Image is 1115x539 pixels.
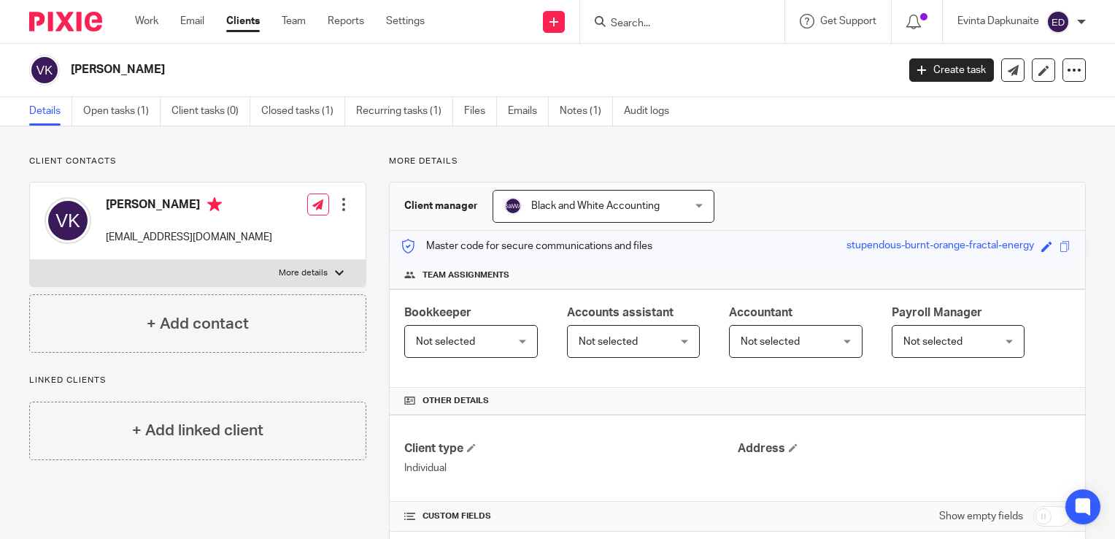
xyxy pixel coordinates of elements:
h2: [PERSON_NAME] [71,62,724,77]
a: Closed tasks (1) [261,97,345,126]
a: Emails [508,97,549,126]
a: Settings [386,14,425,28]
a: Open tasks (1) [83,97,161,126]
span: Not selected [903,337,962,347]
input: Search [609,18,741,31]
a: Details [29,97,72,126]
p: Master code for secure communications and files [401,239,652,253]
a: Notes (1) [560,97,613,126]
a: Recurring tasks (1) [356,97,453,126]
a: Client tasks (0) [171,97,250,126]
h3: Client manager [404,199,478,213]
p: [EMAIL_ADDRESS][DOMAIN_NAME] [106,230,272,245]
a: Audit logs [624,97,680,126]
i: Primary [207,197,222,212]
img: svg%3E [29,55,60,85]
span: Bookkeeper [404,307,471,318]
span: Accounts assistant [567,307,674,318]
a: Create task [909,58,994,82]
span: Not selected [416,337,475,347]
a: Files [464,97,497,126]
span: Get Support [820,16,876,26]
span: Payroll Manager [892,307,982,318]
img: svg%3E [45,197,91,244]
a: Clients [226,14,260,28]
p: Linked clients [29,375,366,386]
div: stupendous-burnt-orange-fractal-energy [846,238,1034,255]
span: Not selected [579,337,638,347]
span: Black and White Accounting [531,201,660,211]
span: Team assignments [423,269,509,281]
p: More details [389,156,1086,167]
h4: Address [738,441,1070,456]
h4: CUSTOM FIELDS [404,511,737,522]
h4: + Add linked client [132,419,263,442]
p: More details [279,267,328,279]
span: Accountant [729,307,792,318]
p: Client contacts [29,156,366,167]
a: Email [180,14,204,28]
img: Pixie [29,12,102,31]
h4: Client type [404,441,737,456]
a: Reports [328,14,364,28]
p: Evinta Dapkunaite [957,14,1039,28]
h4: + Add contact [147,313,249,335]
img: svg%3E [1046,10,1070,34]
img: svg%3E [504,197,522,215]
span: Other details [423,395,489,407]
h4: [PERSON_NAME] [106,197,272,215]
p: Individual [404,461,737,475]
label: Show empty fields [939,509,1023,524]
a: Team [282,14,306,28]
span: Not selected [741,337,800,347]
a: Work [135,14,158,28]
